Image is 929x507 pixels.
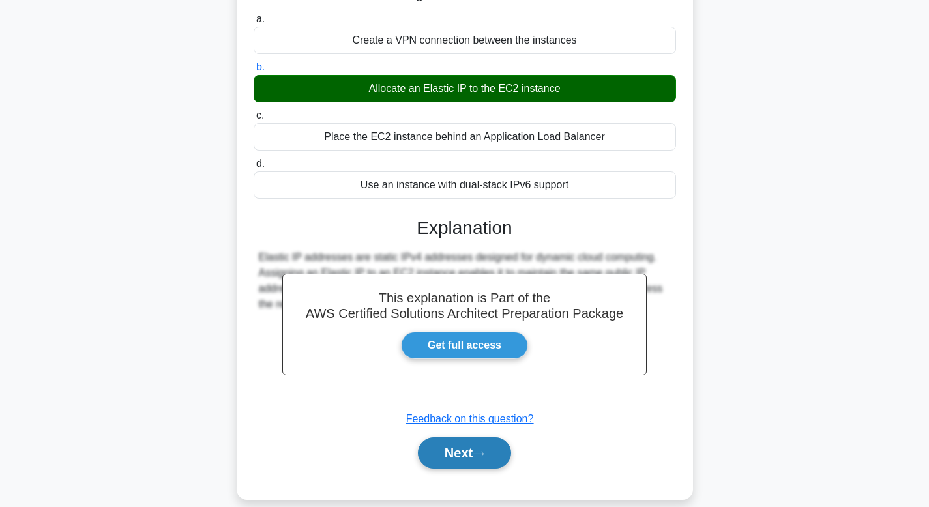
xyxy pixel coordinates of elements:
[254,27,676,54] div: Create a VPN connection between the instances
[256,158,265,169] span: d.
[256,13,265,24] span: a.
[261,217,668,239] h3: Explanation
[418,437,511,469] button: Next
[254,123,676,151] div: Place the EC2 instance behind an Application Load Balancer
[406,413,534,424] a: Feedback on this question?
[256,61,265,72] span: b.
[254,171,676,199] div: Use an instance with dual-stack IPv6 support
[259,250,671,312] div: Elastic IP addresses are static IPv4 addresses designed for dynamic cloud computing. Assigning an...
[401,332,528,359] a: Get full access
[256,109,264,121] span: c.
[254,75,676,102] div: Allocate an Elastic IP to the EC2 instance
